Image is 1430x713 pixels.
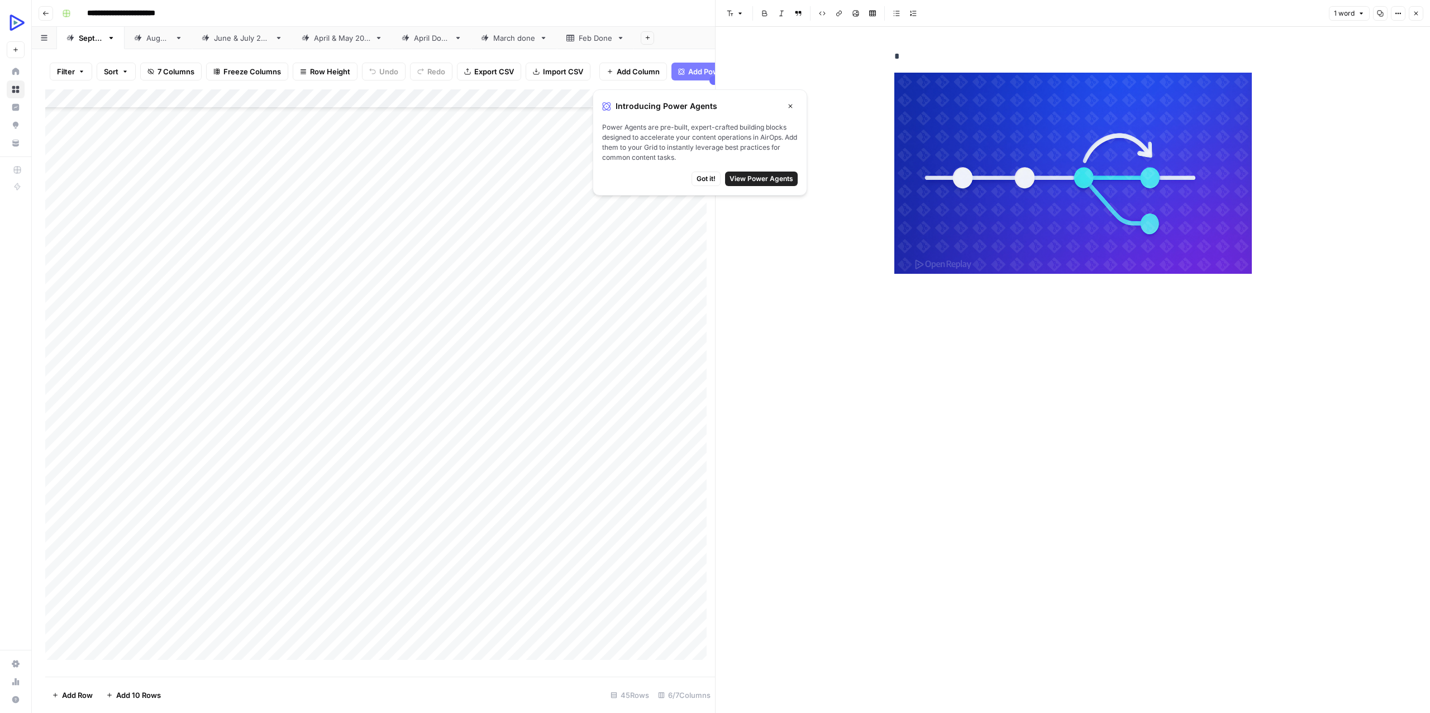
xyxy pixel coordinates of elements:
a: [DATE] & [DATE] [292,27,392,49]
button: Add Row [45,686,99,704]
div: 6/7 Columns [654,686,715,704]
div: Feb Done [579,32,612,44]
span: Add 10 Rows [116,690,161,701]
button: Freeze Columns [206,63,288,80]
div: April Done [414,32,450,44]
div: [DATE] & [DATE] [314,32,370,44]
span: Add Row [62,690,93,701]
button: Add Power Agent [671,63,756,80]
a: Settings [7,655,25,673]
a: Your Data [7,134,25,152]
span: Freeze Columns [223,66,281,77]
button: Workspace: OpenReplay [7,9,25,37]
div: [DATE] & [DATE] [214,32,270,44]
button: Redo [410,63,452,80]
span: Redo [427,66,445,77]
span: Got it! [697,174,716,184]
span: Row Height [310,66,350,77]
div: 45 Rows [606,686,654,704]
a: Usage [7,673,25,691]
button: Export CSV [457,63,521,80]
button: Row Height [293,63,357,80]
a: Opportunities [7,116,25,134]
button: Got it! [692,172,721,186]
span: Undo [379,66,398,77]
span: Export CSV [474,66,514,77]
button: View Power Agents [725,172,798,186]
span: Power Agents are pre-built, expert-crafted building blocks designed to accelerate your content op... [602,122,798,163]
button: Import CSV [526,63,590,80]
span: Add Column [617,66,660,77]
a: Feb Done [557,27,634,49]
button: Undo [362,63,406,80]
div: March done [493,32,535,44]
button: 1 word [1329,6,1370,21]
span: 1 word [1334,8,1355,18]
span: 7 Columns [158,66,194,77]
button: Help + Support [7,691,25,709]
a: Browse [7,80,25,98]
a: March done [471,27,557,49]
a: Insights [7,98,25,116]
span: Filter [57,66,75,77]
a: [DATE] [57,27,125,49]
button: Add 10 Rows [99,686,168,704]
a: [DATE] [125,27,192,49]
a: [DATE] & [DATE] [192,27,292,49]
button: 7 Columns [140,63,202,80]
span: Add Power Agent [688,66,749,77]
button: Filter [50,63,92,80]
a: April Done [392,27,471,49]
img: OpenReplay Logo [7,13,27,33]
button: Sort [97,63,136,80]
span: View Power Agents [730,174,793,184]
div: Introducing Power Agents [602,99,798,113]
a: Home [7,63,25,80]
span: Import CSV [543,66,583,77]
div: [DATE] [79,32,103,44]
button: Add Column [599,63,667,80]
div: [DATE] [146,32,170,44]
span: Sort [104,66,118,77]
